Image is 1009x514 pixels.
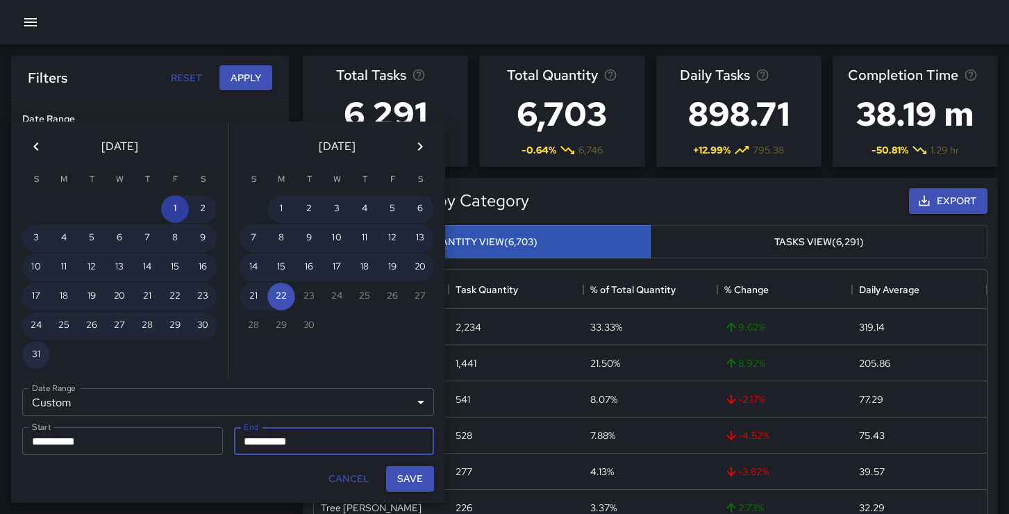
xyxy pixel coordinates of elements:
[78,283,106,310] button: 19
[106,283,133,310] button: 20
[380,166,405,194] span: Friday
[189,224,217,252] button: 9
[78,312,106,340] button: 26
[324,166,349,194] span: Wednesday
[323,466,375,492] button: Cancel
[189,312,217,340] button: 30
[22,283,50,310] button: 17
[295,195,323,223] button: 2
[50,312,78,340] button: 25
[22,224,50,252] button: 3
[406,224,434,252] button: 13
[133,312,161,340] button: 28
[267,283,295,310] button: 22
[107,166,132,194] span: Wednesday
[106,224,133,252] button: 6
[240,254,267,281] button: 14
[161,254,189,281] button: 15
[267,224,295,252] button: 8
[133,283,161,310] button: 21
[133,254,161,281] button: 14
[267,195,295,223] button: 1
[378,195,406,223] button: 5
[351,224,378,252] button: 11
[32,382,76,394] label: Date Range
[297,166,322,194] span: Tuesday
[22,254,50,281] button: 10
[406,195,434,223] button: 6
[161,224,189,252] button: 8
[267,254,295,281] button: 15
[351,195,378,223] button: 4
[406,133,434,160] button: Next month
[240,224,267,252] button: 7
[50,254,78,281] button: 11
[386,466,434,492] button: Save
[24,166,49,194] span: Sunday
[101,137,138,156] span: [DATE]
[406,254,434,281] button: 20
[106,254,133,281] button: 13
[190,166,215,194] span: Saturday
[22,388,434,416] div: Custom
[295,224,323,252] button: 9
[189,195,217,223] button: 2
[240,283,267,310] button: 21
[378,254,406,281] button: 19
[78,224,106,252] button: 5
[50,224,78,252] button: 4
[352,166,377,194] span: Thursday
[161,312,189,340] button: 29
[319,137,356,156] span: [DATE]
[241,166,266,194] span: Sunday
[79,166,104,194] span: Tuesday
[135,166,160,194] span: Thursday
[269,166,294,194] span: Monday
[22,133,50,160] button: Previous month
[133,224,161,252] button: 7
[244,421,258,433] label: End
[408,166,433,194] span: Saturday
[295,254,323,281] button: 16
[189,254,217,281] button: 16
[323,254,351,281] button: 17
[106,312,133,340] button: 27
[162,166,187,194] span: Friday
[161,195,189,223] button: 1
[32,421,51,433] label: Start
[22,341,50,369] button: 31
[189,283,217,310] button: 23
[50,283,78,310] button: 18
[323,195,351,223] button: 3
[78,254,106,281] button: 12
[378,224,406,252] button: 12
[161,283,189,310] button: 22
[51,166,76,194] span: Monday
[22,312,50,340] button: 24
[323,224,351,252] button: 10
[351,254,378,281] button: 18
